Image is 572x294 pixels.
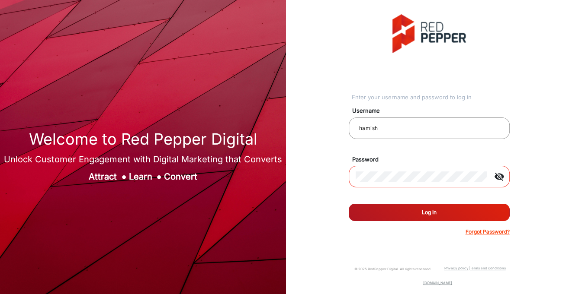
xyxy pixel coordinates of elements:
small: © 2025 RedPepper Digital. All rights reserved. [354,267,431,271]
input: Your username [356,123,503,133]
span: ● [157,171,162,182]
a: [DOMAIN_NAME] [423,281,452,285]
mat-label: Username [346,107,520,115]
a: Terms and conditions [470,266,506,270]
img: vmg-logo [392,14,466,53]
div: Unlock Customer Engagement with Digital Marketing that Converts [4,153,282,166]
button: Log In [349,204,510,221]
div: Enter your username and password to log in [352,93,510,102]
span: ● [121,171,126,182]
mat-icon: visibility_off [489,171,510,182]
a: Privacy policy [444,266,469,270]
mat-label: Password [346,155,520,164]
p: Forgot Password? [466,228,510,236]
a: | [469,266,470,270]
div: Attract Learn Convert [4,170,282,183]
h1: Welcome to Red Pepper Digital [4,130,282,149]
